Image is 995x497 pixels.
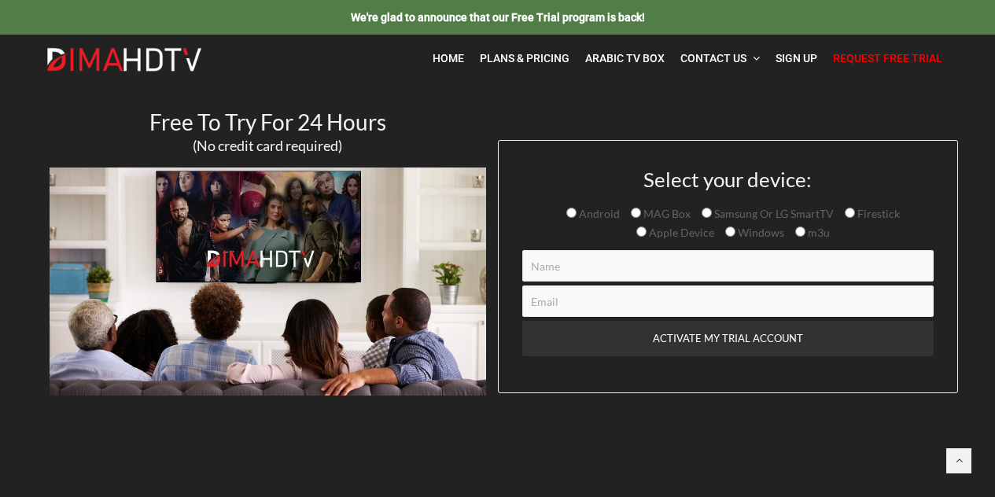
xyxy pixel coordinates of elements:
[712,207,834,220] span: Samsung Or LG SmartTV
[725,226,735,237] input: Windows
[680,52,746,64] span: Contact Us
[522,250,934,282] input: Name
[946,448,971,473] a: Back to top
[566,208,577,218] input: Android
[855,207,900,220] span: Firestick
[480,52,569,64] span: Plans & Pricing
[351,11,645,24] span: We're glad to announce that our Free Trial program is back!
[641,207,691,220] span: MAG Box
[845,208,855,218] input: Firestick
[825,42,950,75] a: Request Free Trial
[193,137,342,154] span: (No credit card required)
[631,208,641,218] input: MAG Box
[577,42,673,75] a: Arabic TV Box
[585,52,665,64] span: Arabic TV Box
[522,321,934,356] input: ACTIVATE MY TRIAL ACCOUNT
[776,52,817,64] span: Sign Up
[351,10,645,24] a: We're glad to announce that our Free Trial program is back!
[636,226,647,237] input: Apple Device
[673,42,768,75] a: Contact Us
[768,42,825,75] a: Sign Up
[425,42,472,75] a: Home
[643,167,812,192] span: Select your device:
[46,47,203,72] img: Dima HDTV
[433,52,464,64] span: Home
[735,226,784,239] span: Windows
[577,207,620,220] span: Android
[647,226,714,239] span: Apple Device
[472,42,577,75] a: Plans & Pricing
[805,226,830,239] span: m3u
[149,109,386,135] span: Free To Try For 24 Hours
[702,208,712,218] input: Samsung Or LG SmartTV
[522,285,934,317] input: Email
[795,226,805,237] input: m3u
[833,52,942,64] span: Request Free Trial
[510,168,945,392] form: Contact form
